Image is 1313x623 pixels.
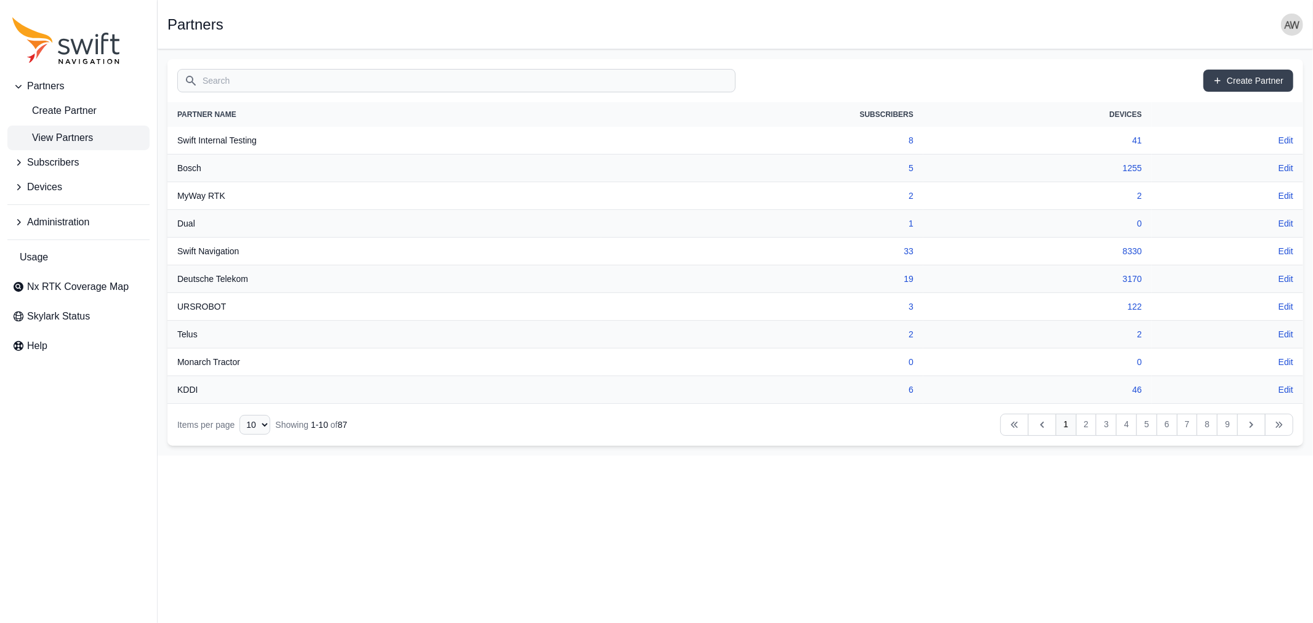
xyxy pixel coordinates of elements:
span: Partners [27,79,64,94]
span: View Partners [12,131,93,145]
th: Swift Internal Testing [167,127,601,155]
a: Edit [1279,162,1293,174]
a: 33 [904,246,913,256]
a: 41 [1132,135,1142,145]
span: Skylark Status [27,309,90,324]
a: 2 [909,329,913,339]
a: View Partners [7,126,150,150]
a: 2 [1137,191,1142,201]
a: 1 [909,219,913,228]
a: Help [7,334,150,358]
a: Usage [7,245,150,270]
a: Skylark Status [7,304,150,329]
a: Edit [1279,190,1293,202]
button: Partners [7,74,150,98]
a: 9 [1217,414,1238,436]
input: Search [177,69,736,92]
th: URSROBOT [167,293,601,321]
a: 3 [1096,414,1117,436]
a: 1 [1056,414,1077,436]
th: Subscribers [601,102,923,127]
a: 2 [1137,329,1142,339]
a: 46 [1132,385,1142,395]
a: Create Partner [1203,70,1293,92]
div: Showing of [275,419,347,431]
a: 1255 [1123,163,1142,173]
a: create-partner [7,98,150,123]
a: Edit [1279,300,1293,313]
th: Partner Name [167,102,601,127]
a: Edit [1279,217,1293,230]
span: Nx RTK Coverage Map [27,279,129,294]
a: 5 [1136,414,1157,436]
th: Bosch [167,155,601,182]
th: KDDI [167,376,601,404]
a: Edit [1279,328,1293,340]
a: Edit [1279,273,1293,285]
th: Swift Navigation [167,238,601,265]
nav: Table navigation [167,404,1303,446]
button: Subscribers [7,150,150,175]
span: 87 [338,420,348,430]
span: Help [27,339,47,353]
th: Monarch Tractor [167,348,601,376]
th: Dual [167,210,601,238]
a: 2 [909,191,913,201]
a: 0 [909,357,913,367]
h1: Partners [167,17,223,32]
th: Telus [167,321,601,348]
span: Administration [27,215,89,230]
a: 8330 [1123,246,1142,256]
button: Administration [7,210,150,235]
a: 0 [1137,219,1142,228]
a: 0 [1137,357,1142,367]
span: Subscribers [27,155,79,170]
a: 3170 [1123,274,1142,284]
a: 6 [1157,414,1178,436]
span: Usage [20,250,48,265]
span: Items per page [177,420,235,430]
select: Display Limit [239,415,270,435]
a: 19 [904,274,913,284]
a: 6 [909,385,913,395]
a: 8 [1197,414,1218,436]
span: 1 - 10 [311,420,328,430]
a: Edit [1279,245,1293,257]
a: 7 [1177,414,1198,436]
span: Create Partner [12,103,97,118]
th: MyWay RTK [167,182,601,210]
a: 8 [909,135,913,145]
a: Edit [1279,356,1293,368]
a: Edit [1279,134,1293,147]
a: 122 [1128,302,1142,311]
a: 2 [1076,414,1097,436]
button: Devices [7,175,150,199]
a: Edit [1279,384,1293,396]
a: 5 [909,163,913,173]
a: 3 [909,302,913,311]
a: 4 [1116,414,1137,436]
th: Deutsche Telekom [167,265,601,293]
th: Devices [923,102,1152,127]
a: Nx RTK Coverage Map [7,275,150,299]
span: Devices [27,180,62,195]
img: user photo [1281,14,1303,36]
